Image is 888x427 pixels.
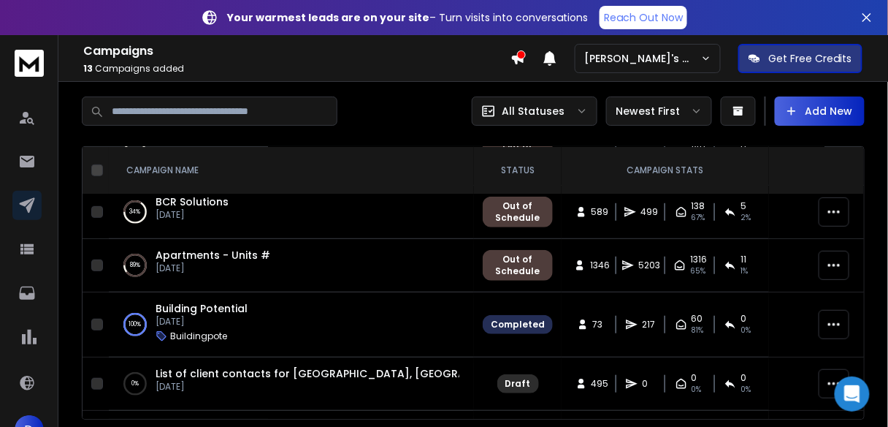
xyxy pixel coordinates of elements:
div: Draft [505,378,531,390]
span: 589 [592,206,609,218]
span: 0 [692,372,697,384]
th: STATUS [474,147,562,194]
span: 1 % [740,265,748,277]
a: List of client contacts for [GEOGRAPHIC_DATA], [GEOGRAPHIC_DATA] & APAC [156,366,574,381]
p: [DATE] [156,381,459,393]
span: 2 % [740,212,751,224]
p: 100 % [129,317,142,332]
span: 60 [692,313,703,325]
td: 100%Building Potential[DATE]Buildingpote [109,292,474,358]
a: Reach Out Now [600,6,687,29]
span: 0 [740,372,746,384]
span: 0 [740,313,746,325]
a: Apartments - Units # [156,248,270,262]
span: 217 [642,319,657,330]
div: Out of Schedule [491,254,545,277]
div: Completed [491,319,545,330]
span: 495 [592,378,609,390]
div: Out of Schedule [491,200,545,224]
span: 138 [692,200,705,212]
a: BCR Solutions [156,194,229,209]
span: 5203 [638,260,660,271]
button: Get Free Credits [738,44,862,73]
td: 89%Apartments - Units #[DATE] [109,239,474,292]
th: CAMPAIGN NAME [109,147,474,194]
p: [DATE] [156,316,248,328]
span: 13 [83,62,93,75]
th: CAMPAIGN STATS [562,147,769,194]
span: 499 [640,206,658,218]
span: 0 [642,378,657,390]
td: 0%List of client contacts for [GEOGRAPHIC_DATA], [GEOGRAPHIC_DATA] & APAC[DATE] [109,358,474,411]
p: Get Free Credits [769,51,852,66]
p: [DATE] [156,209,229,221]
span: 67 % [692,212,705,224]
span: 81 % [692,325,704,336]
p: Buildingpote [170,330,227,342]
span: 0% [692,384,702,396]
span: 5 [740,200,746,212]
button: Newest First [606,97,712,126]
img: logo [15,50,44,77]
p: – Turn visits into conversations [227,10,588,25]
p: Campaigns added [83,63,510,75]
a: Building Potential [156,301,248,316]
span: 1316 [690,254,707,265]
h1: Campaigns [83,42,510,60]
button: Add New [775,97,865,126]
p: All Statuses [502,104,564,118]
span: 73 [593,319,608,330]
p: [PERSON_NAME]'s Workspace [584,51,701,66]
strong: Your warmest leads are on your site [227,10,429,25]
span: 65 % [690,265,705,277]
span: 1346 [590,260,610,271]
span: 0 % [740,325,751,336]
td: 34%BCR Solutions[DATE] [109,186,474,239]
p: 89 % [130,258,140,273]
div: Open Intercom Messenger [835,377,870,412]
p: [DATE] [156,262,270,274]
p: 0 % [131,377,139,391]
p: 34 % [130,205,141,219]
span: 0% [740,384,751,396]
span: 11 [740,254,746,265]
p: Reach Out Now [604,10,683,25]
